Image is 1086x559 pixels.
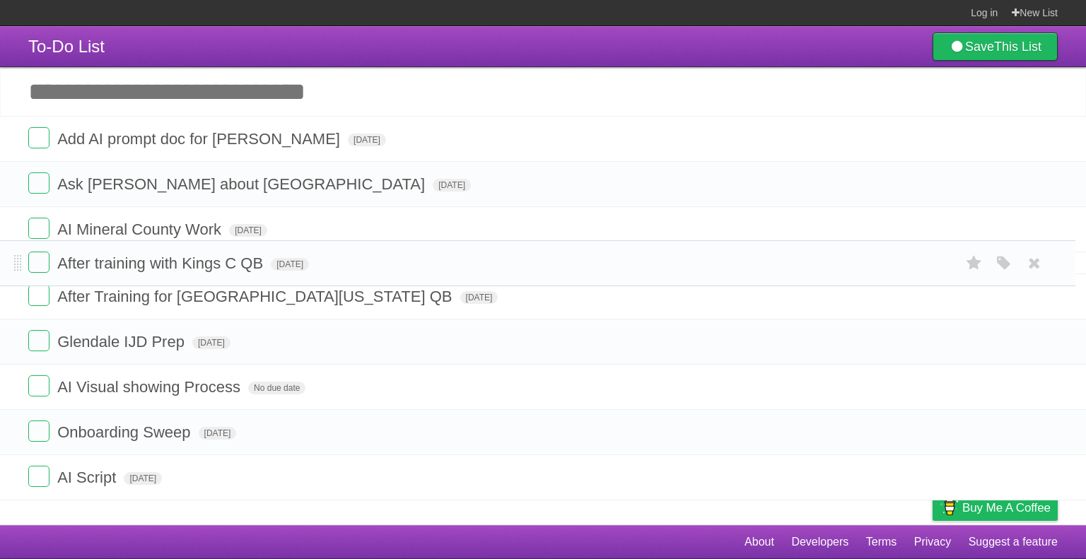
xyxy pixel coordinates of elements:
span: [DATE] [192,336,230,349]
span: Ask [PERSON_NAME] about [GEOGRAPHIC_DATA] [57,175,428,193]
label: Done [28,420,49,442]
label: Star task [961,252,988,275]
span: [DATE] [460,291,498,304]
label: Done [28,466,49,487]
a: Privacy [914,529,951,555]
label: Done [28,252,49,273]
span: After Training for [GEOGRAPHIC_DATA][US_STATE] QB [57,288,455,305]
img: Buy me a coffee [940,495,959,519]
span: [DATE] [433,179,471,192]
span: To-Do List [28,37,105,56]
span: AI Mineral County Work [57,220,225,238]
span: Onboarding Sweep [57,423,194,441]
a: About [745,529,774,555]
label: Done [28,330,49,351]
b: This List [994,40,1041,54]
span: [DATE] [124,472,162,485]
span: [DATE] [229,224,267,237]
span: No due date [248,382,305,394]
label: Done [28,375,49,396]
span: AI Visual showing Process [57,378,244,396]
span: [DATE] [199,427,237,440]
label: Done [28,218,49,239]
span: [DATE] [271,258,309,271]
a: Terms [866,529,897,555]
a: SaveThis List [933,33,1058,61]
span: [DATE] [348,134,386,146]
label: Done [28,172,49,194]
span: Add AI prompt doc for [PERSON_NAME] [57,130,344,148]
a: Suggest a feature [969,529,1058,555]
a: Buy me a coffee [933,495,1058,521]
label: Done [28,127,49,148]
span: AI Script [57,469,119,486]
label: Done [28,285,49,306]
span: After training with Kings C QB [57,254,267,272]
span: Buy me a coffee [962,495,1051,520]
a: Developers [791,529,848,555]
span: Glendale IJD Prep [57,333,188,351]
